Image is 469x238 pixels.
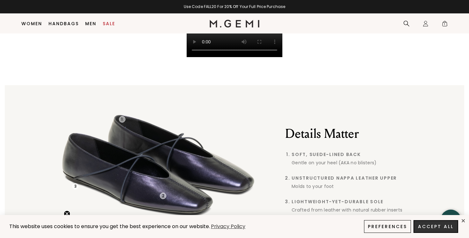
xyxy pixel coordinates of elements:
[85,21,96,26] a: Men
[364,220,411,233] button: Preferences
[292,183,413,190] div: Molds to your foot
[285,126,413,141] h2: Details Matter
[292,207,413,213] div: Crafted from leather with natural rubber inserts
[292,152,413,157] span: Soft, Suede-Lined Back
[103,21,115,26] a: Sale
[119,116,125,123] div: 1
[210,223,246,231] a: Privacy Policy (opens in a new tab)
[48,21,79,26] a: Handbags
[413,220,458,233] button: Accept All
[72,183,78,190] div: 3
[210,20,260,27] img: M.Gemi
[9,223,210,230] span: This website uses cookies to ensure you get the best experience on our website.
[292,175,413,181] span: Unstructured Nappa Leather Upper
[160,193,166,199] div: 2
[292,199,413,204] span: Lightweight-Yet-Durable Sole
[442,22,448,28] span: 1
[64,211,70,217] button: Close teaser
[461,218,466,223] div: close
[21,21,42,26] a: Women
[292,160,413,166] div: Gentle on your heel (AKA no blisters)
